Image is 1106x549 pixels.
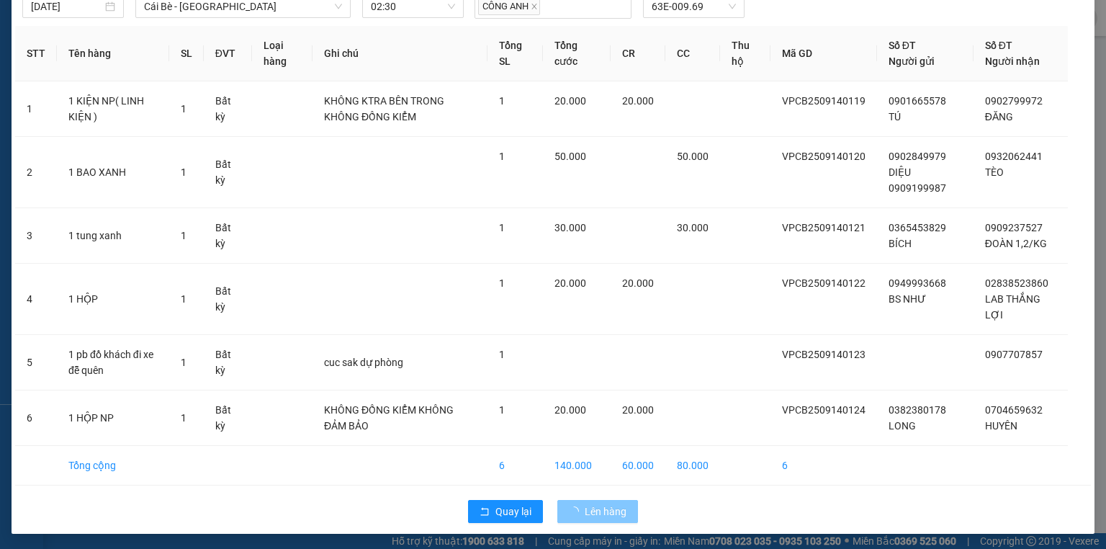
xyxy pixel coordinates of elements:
[611,446,665,486] td: 60.000
[181,412,186,424] span: 1
[985,238,1047,249] span: ĐOÀN 1,2/KG
[15,81,57,137] td: 1
[985,277,1048,289] span: 02838523860
[985,151,1043,162] span: 0932062441
[15,390,57,446] td: 6
[204,335,252,390] td: Bất kỳ
[782,222,866,233] span: VPCB2509140121
[569,506,585,517] span: loading
[334,2,343,11] span: down
[499,404,505,416] span: 1
[480,506,490,518] span: rollback
[889,40,916,51] span: Số ĐT
[585,504,626,519] span: Lên hàng
[15,137,57,208] td: 2
[543,446,611,486] td: 140.000
[204,390,252,446] td: Bất kỳ
[123,47,269,64] div: NGÂN
[204,208,252,264] td: Bất kỳ
[782,95,866,107] span: VPCB2509140119
[889,166,946,194] span: DIỆU 0909199987
[204,264,252,335] td: Bất kỳ
[487,446,542,486] td: 6
[12,30,113,47] div: GIÀU
[720,26,770,81] th: Thu hộ
[313,26,487,81] th: Ghi chú
[468,500,543,523] button: rollbackQuay lại
[15,26,57,81] th: STT
[622,277,654,289] span: 20.000
[57,137,169,208] td: 1 BAO XANH
[554,404,586,416] span: 20.000
[770,26,877,81] th: Mã GD
[57,264,169,335] td: 1 HỘP
[622,404,654,416] span: 20.000
[985,222,1043,233] span: 0909237527
[324,95,444,122] span: KHÔNG KTRA BÊN TRONG KHÔNG ĐỒNG KIỂM
[121,93,271,113] div: 20.000
[889,111,901,122] span: TÚ
[782,404,866,416] span: VPCB2509140124
[12,14,35,29] span: Gửi:
[57,390,169,446] td: 1 HỘP NP
[204,81,252,137] td: Bất kỳ
[611,26,665,81] th: CR
[985,95,1043,107] span: 0902799972
[889,420,916,432] span: LONG
[782,151,866,162] span: VPCB2509140120
[12,12,113,30] div: VP Cái Bè
[495,504,531,519] span: Quay lại
[181,293,186,305] span: 1
[499,222,505,233] span: 1
[665,446,720,486] td: 80.000
[499,349,505,360] span: 1
[554,151,586,162] span: 50.000
[543,26,611,81] th: Tổng cước
[985,404,1043,416] span: 0704659632
[554,222,586,233] span: 30.000
[57,81,169,137] td: 1 KIỆN NP( LINH KIỆN )
[985,349,1043,360] span: 0907707857
[487,26,542,81] th: Tổng SL
[985,111,1013,122] span: ĐĂNG
[889,151,946,162] span: 0902849979
[15,335,57,390] td: 5
[985,40,1012,51] span: Số ĐT
[622,95,654,107] span: 20.000
[57,26,169,81] th: Tên hàng
[889,293,926,305] span: BS NHƯ
[677,151,709,162] span: 50.000
[889,222,946,233] span: 0365453829
[499,95,505,107] span: 1
[181,230,186,241] span: 1
[985,420,1017,432] span: HUYÊN
[324,357,403,368] span: cuc sak dự phòng
[782,349,866,360] span: VPCB2509140123
[770,446,877,486] td: 6
[554,95,586,107] span: 20.000
[181,166,186,178] span: 1
[677,222,709,233] span: 30.000
[123,64,269,84] div: 0907959924
[985,293,1040,321] span: LAB THẮNG LỢI
[889,238,912,249] span: BÍCH
[15,208,57,264] td: 3
[557,500,638,523] button: Lên hàng
[204,137,252,208] td: Bất kỳ
[554,277,586,289] span: 20.000
[782,277,866,289] span: VPCB2509140122
[889,55,935,67] span: Người gửi
[499,277,505,289] span: 1
[889,404,946,416] span: 0382380178
[985,55,1040,67] span: Người nhận
[57,335,169,390] td: 1 pb đồ khách đi xe đễ quên
[889,277,946,289] span: 0949993668
[204,26,252,81] th: ĐVT
[531,3,538,10] span: close
[12,47,113,67] div: 0702806389
[324,404,454,432] span: KHÔNG ĐỒNG KIỂM KHÔNG ĐẢM BẢO
[57,208,169,264] td: 1 tung xanh
[57,446,169,486] td: Tổng cộng
[15,264,57,335] td: 4
[665,26,720,81] th: CC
